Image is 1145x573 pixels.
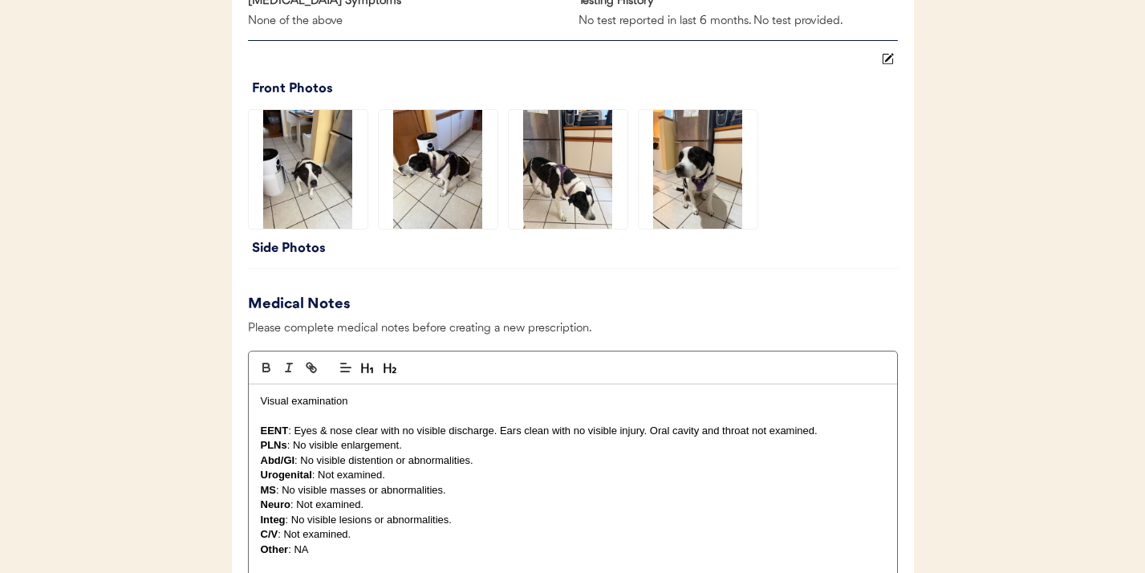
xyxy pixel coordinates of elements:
strong: Neuro [261,498,291,510]
div: Please complete medical notes before creating a new prescription. [248,319,898,347]
strong: EENT [261,425,289,437]
strong: Urogenital [261,469,312,481]
img: IMG_8564-6f3a95e5-7506-462f-a31f-4bcc9eb2e866.jpeg [379,110,497,229]
p: : Eyes & nose clear with no visible discharge. Ears clean with no visible injury. Oral cavity and... [261,424,885,438]
img: IMG_8563-5eef168a-2352-48e4-8800-6972358041be.jpeg [249,110,367,229]
p: : No visible distention or abnormalities. [261,453,885,468]
strong: Integ [261,514,286,526]
p: : Not examined. [261,527,885,542]
strong: PLNs [261,439,287,451]
div: Medical Notes [248,294,384,315]
p: : No visible enlargement. [261,438,885,453]
p: : Not examined. [261,468,885,482]
strong: C/V [261,528,278,540]
div: No test reported in last 6 months. No test provided. [579,12,898,32]
p: : Not examined. [261,498,885,512]
strong: Other [261,543,289,555]
strong: MS [261,484,277,496]
img: IMG_8626.jpeg [639,110,757,229]
p: Visual examination [261,394,885,408]
div: Side Photos [252,238,898,260]
p: : No visible masses or abnormalities. [261,483,885,498]
p: : No visible lesions or abnormalities. [261,513,885,527]
span: Text alignment [335,358,357,377]
div: None of the above [248,12,388,32]
div: Front Photos [252,78,898,100]
img: IMG_8565-379d5427-4ab5-4f37-bd8e-fbd6b5bb975b.jpeg [509,110,627,229]
strong: Abd/GI [261,454,295,466]
p: : NA [261,543,885,557]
